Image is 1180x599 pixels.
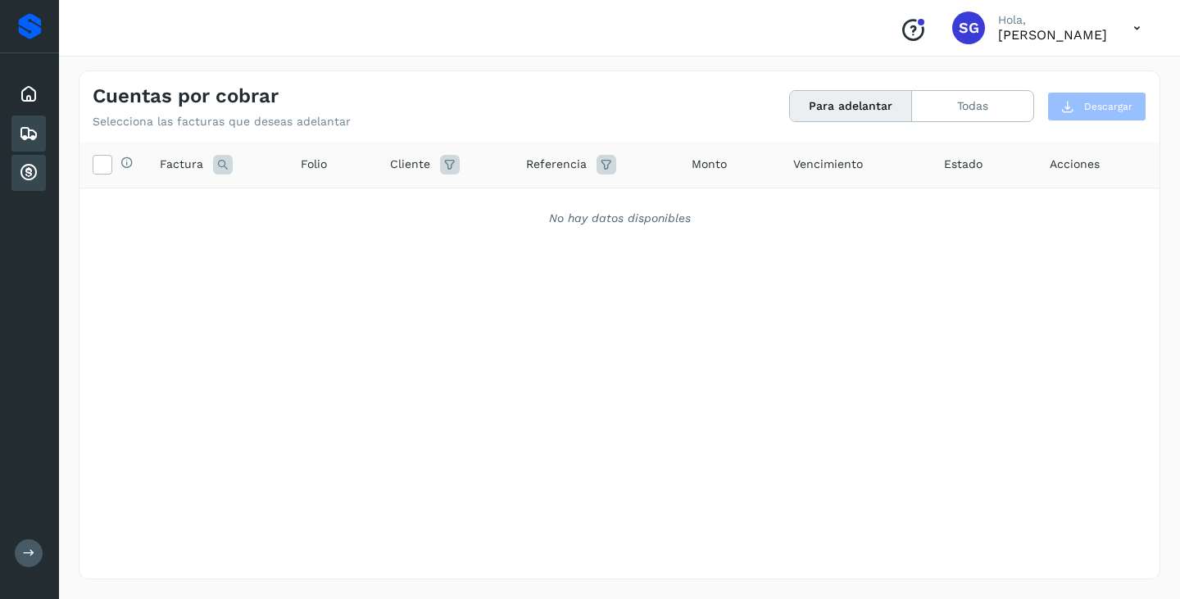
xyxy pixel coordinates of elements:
[160,156,203,173] span: Factura
[912,91,1033,121] button: Todas
[11,155,46,191] div: Cuentas por cobrar
[998,13,1107,27] p: Hola,
[101,210,1138,227] div: No hay datos disponibles
[93,84,279,108] h4: Cuentas por cobrar
[526,156,587,173] span: Referencia
[944,156,983,173] span: Estado
[692,156,727,173] span: Monto
[1084,99,1132,114] span: Descargar
[93,115,351,129] p: Selecciona las facturas que deseas adelantar
[11,76,46,112] div: Inicio
[1047,92,1146,121] button: Descargar
[390,156,430,173] span: Cliente
[793,156,863,173] span: Vencimiento
[11,116,46,152] div: Embarques
[301,156,327,173] span: Folio
[790,91,912,121] button: Para adelantar
[1050,156,1100,173] span: Acciones
[998,27,1107,43] p: SERGIO GONZALEZ ALONSO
